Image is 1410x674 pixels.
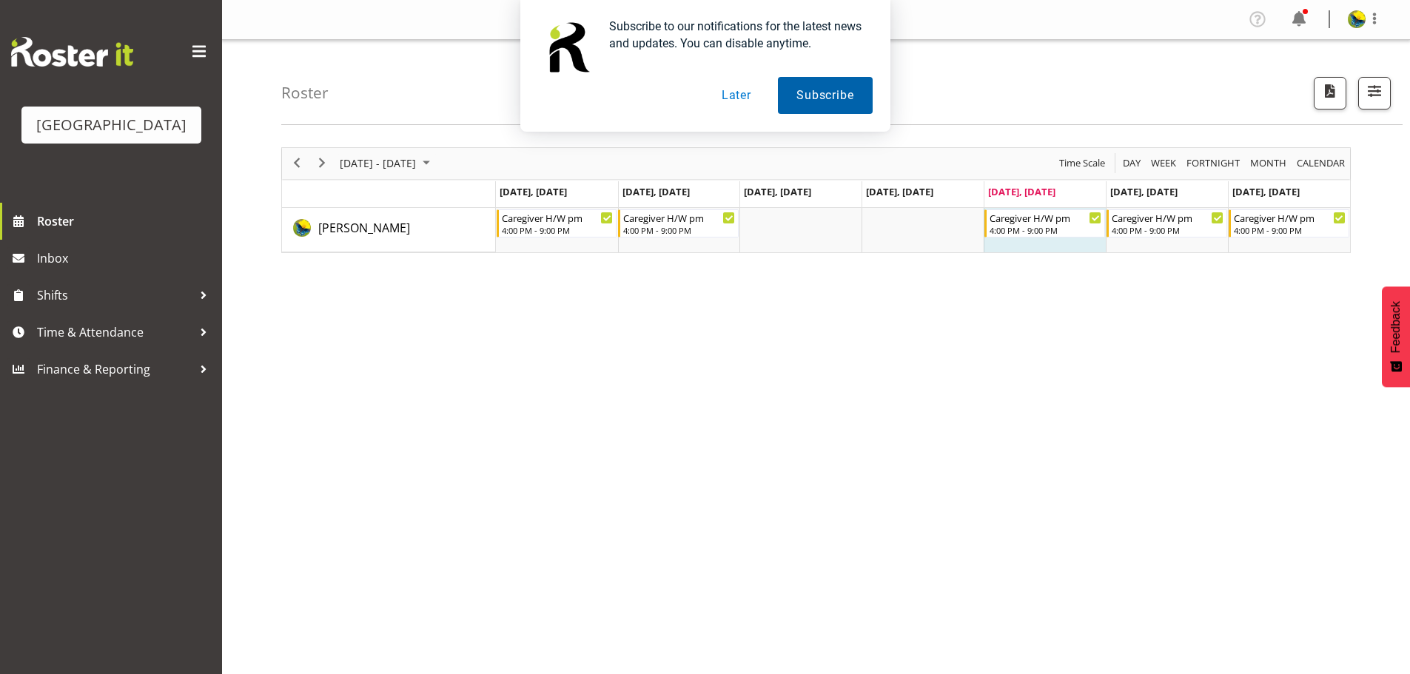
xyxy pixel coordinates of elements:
button: Next [312,154,332,172]
a: [PERSON_NAME] [318,219,410,237]
table: Timeline Week of August 22, 2025 [496,208,1350,252]
button: August 2025 [338,154,437,172]
span: [DATE], [DATE] [1110,185,1178,198]
button: Fortnight [1184,154,1243,172]
button: Timeline Day [1121,154,1144,172]
span: Roster [37,210,215,232]
span: [DATE], [DATE] [1232,185,1300,198]
div: 4:00 PM - 9:00 PM [623,224,735,236]
span: [DATE] - [DATE] [338,154,417,172]
span: [DATE], [DATE] [622,185,690,198]
span: Fortnight [1185,154,1241,172]
span: Feedback [1389,301,1403,353]
span: [DATE], [DATE] [866,185,933,198]
span: Shifts [37,284,192,306]
div: Gemma Hall"s event - Caregiver H/W pm Begin From Friday, August 22, 2025 at 4:00:00 PM GMT+12:00 ... [984,209,1105,237]
span: [DATE], [DATE] [744,185,811,198]
div: 4:00 PM - 9:00 PM [502,224,614,236]
span: Finance & Reporting [37,358,192,380]
div: 4:00 PM - 9:00 PM [1234,224,1346,236]
div: Gemma Hall"s event - Caregiver H/W pm Begin From Sunday, August 24, 2025 at 4:00:00 PM GMT+12:00 ... [1229,209,1349,237]
div: previous period [284,148,309,179]
div: Caregiver H/W pm [1112,210,1223,225]
span: [DATE], [DATE] [500,185,567,198]
div: 4:00 PM - 9:00 PM [1112,224,1223,236]
span: Week [1149,154,1178,172]
button: Time Scale [1057,154,1108,172]
div: Caregiver H/W pm [1234,210,1346,225]
div: Gemma Hall"s event - Caregiver H/W pm Begin From Saturday, August 23, 2025 at 4:00:00 PM GMT+12:0... [1107,209,1227,237]
button: Later [703,77,770,114]
button: Month [1295,154,1348,172]
div: 4:00 PM - 9:00 PM [990,224,1101,236]
span: [DATE], [DATE] [988,185,1055,198]
div: Caregiver H/W pm [623,210,735,225]
div: Subscribe to our notifications for the latest news and updates. You can disable anytime. [597,18,873,52]
div: Timeline Week of August 22, 2025 [281,147,1351,253]
span: [PERSON_NAME] [318,220,410,236]
div: August 18 - 24, 2025 [335,148,439,179]
span: calendar [1295,154,1346,172]
button: Timeline Week [1149,154,1179,172]
span: Time & Attendance [37,321,192,343]
div: next period [309,148,335,179]
button: Timeline Month [1248,154,1289,172]
span: Day [1121,154,1142,172]
button: Feedback - Show survey [1382,286,1410,387]
span: Time Scale [1058,154,1107,172]
button: Subscribe [778,77,872,114]
button: Previous [287,154,307,172]
div: Caregiver H/W pm [990,210,1101,225]
div: Gemma Hall"s event - Caregiver H/W pm Begin From Tuesday, August 19, 2025 at 4:00:00 PM GMT+12:00... [618,209,739,237]
span: Month [1249,154,1288,172]
div: Gemma Hall"s event - Caregiver H/W pm Begin From Monday, August 18, 2025 at 4:00:00 PM GMT+12:00 ... [497,209,617,237]
div: Caregiver H/W pm [502,210,614,225]
span: Inbox [37,247,215,269]
img: notification icon [538,18,597,77]
td: Gemma Hall resource [282,208,496,252]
